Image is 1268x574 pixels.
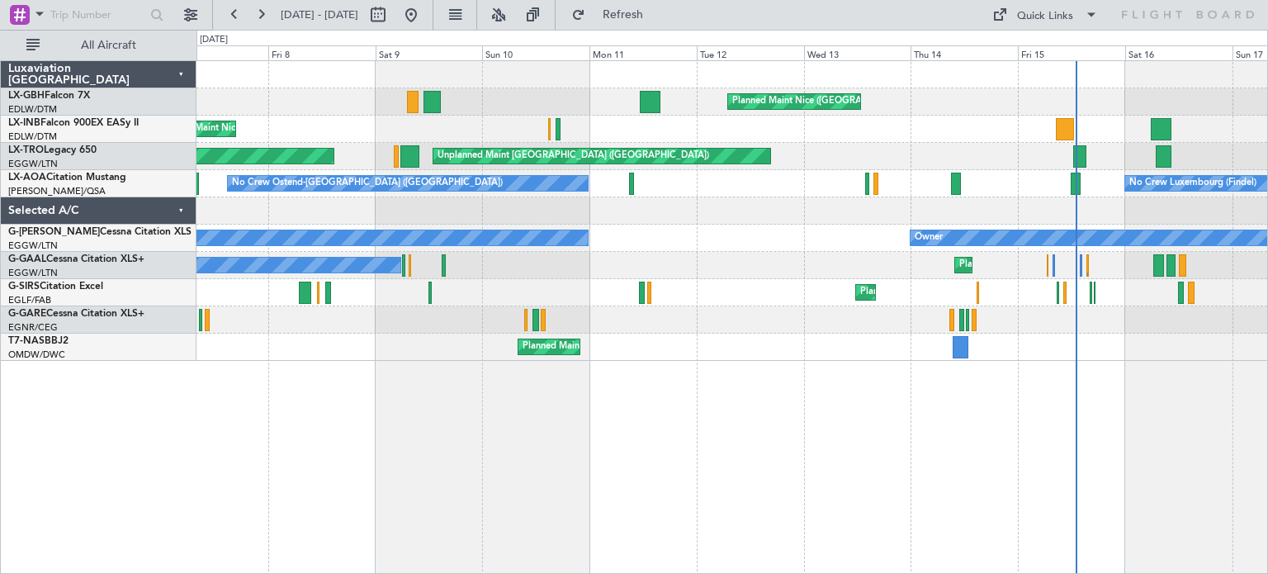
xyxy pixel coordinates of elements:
[50,2,145,27] input: Trip Number
[8,103,57,116] a: EDLW/DTM
[8,254,144,264] a: G-GAALCessna Citation XLS+
[915,225,943,250] div: Owner
[8,267,58,279] a: EGGW/LTN
[697,45,804,60] div: Tue 12
[8,145,97,155] a: LX-TROLegacy 650
[564,2,663,28] button: Refresh
[1018,45,1125,60] div: Fri 15
[8,309,144,319] a: G-GARECessna Citation XLS+
[8,309,46,319] span: G-GARE
[438,144,709,168] div: Unplanned Maint [GEOGRAPHIC_DATA] ([GEOGRAPHIC_DATA])
[589,9,658,21] span: Refresh
[1129,171,1256,196] div: No Crew Luxembourg (Findel)
[8,145,44,155] span: LX-TRO
[232,171,503,196] div: No Crew Ostend-[GEOGRAPHIC_DATA] ([GEOGRAPHIC_DATA])
[8,282,103,292] a: G-SIRSCitation Excel
[482,45,589,60] div: Sun 10
[523,334,708,359] div: Planned Maint Abuja ([PERSON_NAME] Intl)
[8,173,126,183] a: LX-AOACitation Mustang
[1125,45,1233,60] div: Sat 16
[376,45,483,60] div: Sat 9
[8,118,139,128] a: LX-INBFalcon 900EX EASy II
[804,45,911,60] div: Wed 13
[8,91,45,101] span: LX-GBH
[8,240,58,252] a: EGGW/LTN
[8,349,65,361] a: OMDW/DWC
[8,321,58,334] a: EGNR/CEG
[8,185,106,197] a: [PERSON_NAME]/QSA
[268,45,376,60] div: Fri 8
[959,253,1020,278] div: Planned Maint
[8,227,192,237] a: G-[PERSON_NAME]Cessna Citation XLS
[200,33,228,47] div: [DATE]
[43,40,174,51] span: All Aircraft
[8,158,58,170] a: EGGW/LTN
[161,45,268,60] div: Thu 7
[8,173,46,183] span: LX-AOA
[984,2,1106,28] button: Quick Links
[8,118,40,128] span: LX-INB
[8,336,45,346] span: T7-NAS
[1017,8,1073,25] div: Quick Links
[8,91,90,101] a: LX-GBHFalcon 7X
[911,45,1018,60] div: Thu 14
[281,7,358,22] span: [DATE] - [DATE]
[8,130,57,143] a: EDLW/DTM
[860,280,1120,305] div: Planned Maint [GEOGRAPHIC_DATA] ([GEOGRAPHIC_DATA])
[732,89,916,114] div: Planned Maint Nice ([GEOGRAPHIC_DATA])
[18,32,179,59] button: All Aircraft
[8,227,100,237] span: G-[PERSON_NAME]
[8,336,69,346] a: T7-NASBBJ2
[8,282,40,292] span: G-SIRS
[8,294,51,306] a: EGLF/FAB
[8,254,46,264] span: G-GAAL
[589,45,697,60] div: Mon 11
